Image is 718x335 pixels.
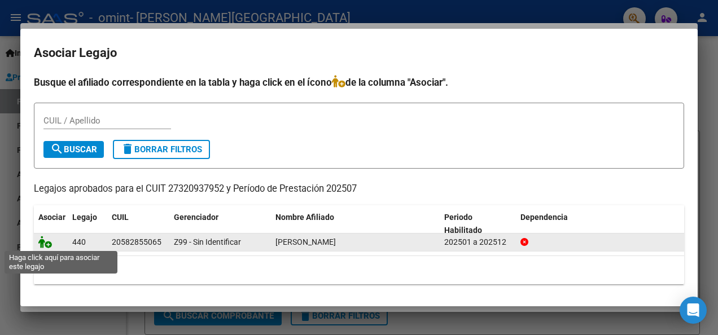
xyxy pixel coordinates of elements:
[112,213,129,222] span: CUIL
[50,144,97,155] span: Buscar
[275,213,334,222] span: Nombre Afiliado
[72,213,97,222] span: Legajo
[34,256,684,284] div: 1 registros
[121,144,202,155] span: Borrar Filtros
[444,236,511,249] div: 202501 a 202512
[43,141,104,158] button: Buscar
[38,213,65,222] span: Asociar
[68,205,107,243] datatable-header-cell: Legajo
[121,142,134,156] mat-icon: delete
[107,205,169,243] datatable-header-cell: CUIL
[516,205,685,243] datatable-header-cell: Dependencia
[680,297,707,324] div: Open Intercom Messenger
[520,213,568,222] span: Dependencia
[34,205,68,243] datatable-header-cell: Asociar
[174,213,218,222] span: Gerenciador
[440,205,516,243] datatable-header-cell: Periodo Habilitado
[271,205,440,243] datatable-header-cell: Nombre Afiliado
[174,237,241,246] span: Z99 - Sin Identificar
[34,42,684,64] h2: Asociar Legajo
[34,182,684,196] p: Legajos aprobados para el CUIT 27320937952 y Período de Prestación 202507
[113,140,210,159] button: Borrar Filtros
[50,142,64,156] mat-icon: search
[169,205,271,243] datatable-header-cell: Gerenciador
[34,75,684,90] h4: Busque el afiliado correspondiente en la tabla y haga click en el ícono de la columna "Asociar".
[112,236,161,249] div: 20582855065
[444,213,482,235] span: Periodo Habilitado
[72,237,86,246] span: 440
[275,237,336,246] span: CAMUSSO AGUSTIN ANDRES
